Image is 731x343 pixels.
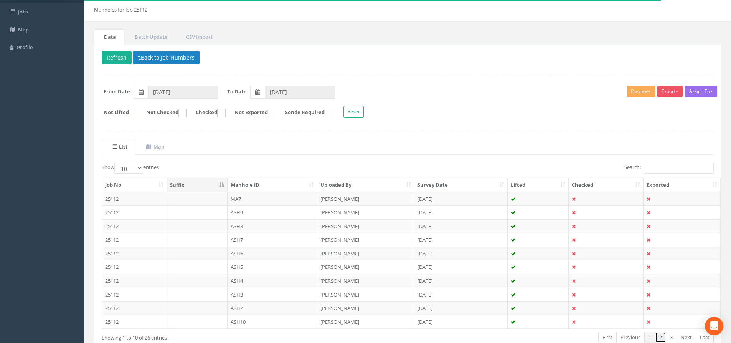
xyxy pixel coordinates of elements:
a: Map [136,139,172,155]
uib-tab-heading: List [112,143,127,150]
th: Lifted: activate to sort column ascending [508,178,569,192]
td: [PERSON_NAME] [317,219,414,233]
button: Export [657,86,683,97]
a: Data [94,29,124,45]
a: 1 [644,332,655,343]
td: [PERSON_NAME] [317,301,414,315]
button: Assign To [685,86,717,97]
uib-tab-heading: Map [146,143,164,150]
td: [PERSON_NAME] [317,260,414,274]
span: Map [18,26,29,33]
span: Profile [17,44,33,51]
th: Manhole ID: activate to sort column ascending [228,178,318,192]
a: CSV Import [176,29,221,45]
td: [PERSON_NAME] [317,247,414,260]
th: Checked: activate to sort column ascending [569,178,644,192]
td: ASH4 [228,274,318,288]
td: 25112 [102,192,167,206]
td: 25112 [102,274,167,288]
td: [DATE] [414,301,508,315]
td: [PERSON_NAME] [317,233,414,247]
input: From Date [148,86,218,99]
label: Search: [624,162,714,174]
td: 25112 [102,205,167,219]
a: List [102,139,135,155]
td: ASH6 [228,247,318,260]
th: Job No: activate to sort column ascending [102,178,167,192]
td: [PERSON_NAME] [317,192,414,206]
td: 25112 [102,247,167,260]
a: 3 [666,332,677,343]
label: To Date [227,88,247,95]
th: Exported: activate to sort column ascending [644,178,720,192]
td: 25112 [102,301,167,315]
label: Show entries [102,162,159,174]
td: 25112 [102,315,167,329]
td: 25112 [102,233,167,247]
a: Previous [616,332,645,343]
select: Showentries [114,162,143,174]
td: ASH9 [228,205,318,219]
label: Not Checked [139,109,187,117]
button: Reset [343,106,364,118]
td: [DATE] [414,247,508,260]
li: Manholes for Job 25112 [94,6,147,13]
td: [PERSON_NAME] [317,288,414,302]
button: Back to Job Numbers [133,51,200,64]
td: ASH2 [228,301,318,315]
td: [DATE] [414,219,508,233]
td: [PERSON_NAME] [317,205,414,219]
th: Uploaded By: activate to sort column ascending [317,178,414,192]
a: Last [696,332,714,343]
a: First [598,332,617,343]
label: Not Exported [227,109,276,117]
td: 25112 [102,260,167,274]
a: 2 [655,332,666,343]
td: [PERSON_NAME] [317,274,414,288]
label: Checked [188,109,226,117]
td: [DATE] [414,192,508,206]
th: Survey Date: activate to sort column ascending [414,178,508,192]
td: [PERSON_NAME] [317,315,414,329]
td: ASH7 [228,233,318,247]
td: [DATE] [414,205,508,219]
td: [DATE] [414,233,508,247]
td: ASH8 [228,219,318,233]
input: Search: [644,162,714,174]
button: Refresh [102,51,132,64]
button: Preview [627,86,655,97]
td: 25112 [102,288,167,302]
td: [DATE] [414,315,508,329]
td: ASH5 [228,260,318,274]
label: From Date [104,88,130,95]
td: 25112 [102,219,167,233]
label: Not Lifted [96,109,137,117]
div: Open Intercom Messenger [705,317,723,335]
td: [DATE] [414,288,508,302]
td: [DATE] [414,274,508,288]
td: [DATE] [414,260,508,274]
a: Next [677,332,696,343]
td: MA7 [228,192,318,206]
input: To Date [265,86,335,99]
label: Sonde Required [277,109,333,117]
a: Batch Update [125,29,175,45]
span: Jobs [18,8,28,15]
div: Showing 1 to 10 of 26 entries [102,331,350,341]
th: Suffix: activate to sort column descending [167,178,228,192]
td: ASH10 [228,315,318,329]
td: ASH3 [228,288,318,302]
